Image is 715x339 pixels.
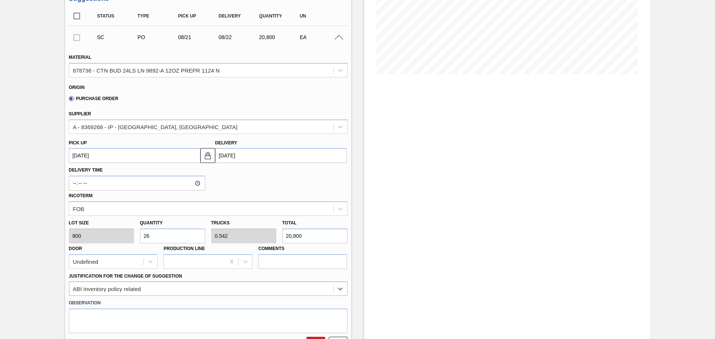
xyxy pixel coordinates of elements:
[258,243,347,254] label: Comments
[257,34,302,40] div: 20,800
[69,148,200,163] input: mm/dd/yyyy
[217,13,262,19] div: Delivery
[69,246,82,251] label: Door
[73,205,85,212] div: FOB
[257,13,302,19] div: Quantity
[69,140,87,145] label: Pick up
[95,13,140,19] div: Status
[69,85,85,90] label: Origin
[298,34,343,40] div: EA
[215,140,238,145] label: Delivery
[95,34,140,40] div: Suggestion Created
[136,34,181,40] div: Purchase order
[176,13,221,19] div: Pick up
[69,298,347,308] label: Observation
[69,218,134,228] label: Lot size
[215,148,347,163] input: mm/dd/yyyy
[69,165,205,176] label: Delivery Time
[73,67,220,73] div: 878736 - CTN BUD 24LS LN 9892-A 12OZ PREPR 1124 N
[163,246,205,251] label: Production Line
[176,34,221,40] div: 08/21/2025
[203,151,212,160] img: locked
[298,13,343,19] div: UN
[69,96,118,101] label: Purchase Order
[140,220,163,226] label: Quantity
[211,220,230,226] label: Trucks
[282,220,297,226] label: Total
[200,148,215,163] button: locked
[69,111,91,116] label: Supplier
[217,34,262,40] div: 08/22/2025
[73,258,98,265] div: Undefined
[69,274,182,279] label: Justification for the Change of Suggestion
[73,286,141,292] div: ABI Inventory policy related
[69,193,93,198] label: Incoterm
[136,13,181,19] div: Type
[69,55,92,60] label: Material
[73,124,238,130] div: A - 8369268 - IP - [GEOGRAPHIC_DATA], [GEOGRAPHIC_DATA]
